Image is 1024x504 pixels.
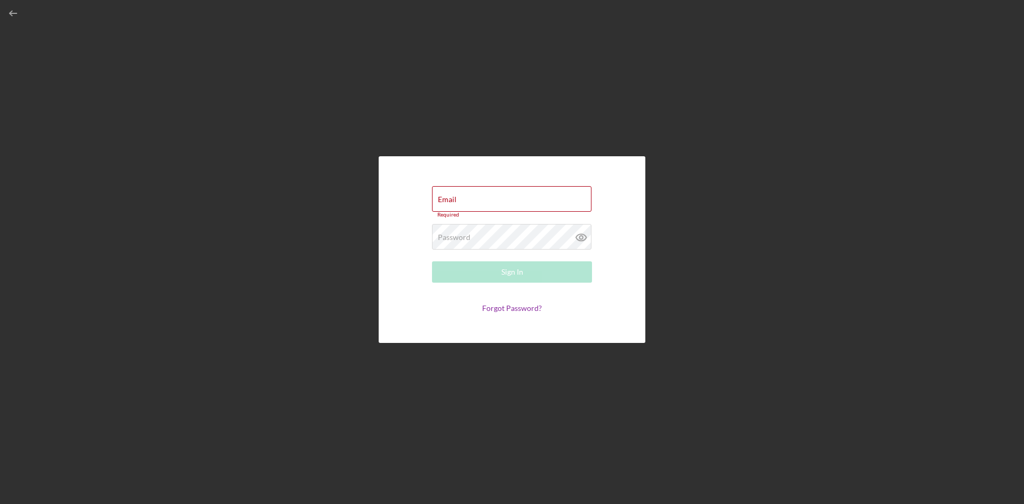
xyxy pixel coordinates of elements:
[438,233,470,242] label: Password
[432,212,592,218] div: Required
[482,303,542,313] a: Forgot Password?
[501,261,523,283] div: Sign In
[432,261,592,283] button: Sign In
[438,195,457,204] label: Email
